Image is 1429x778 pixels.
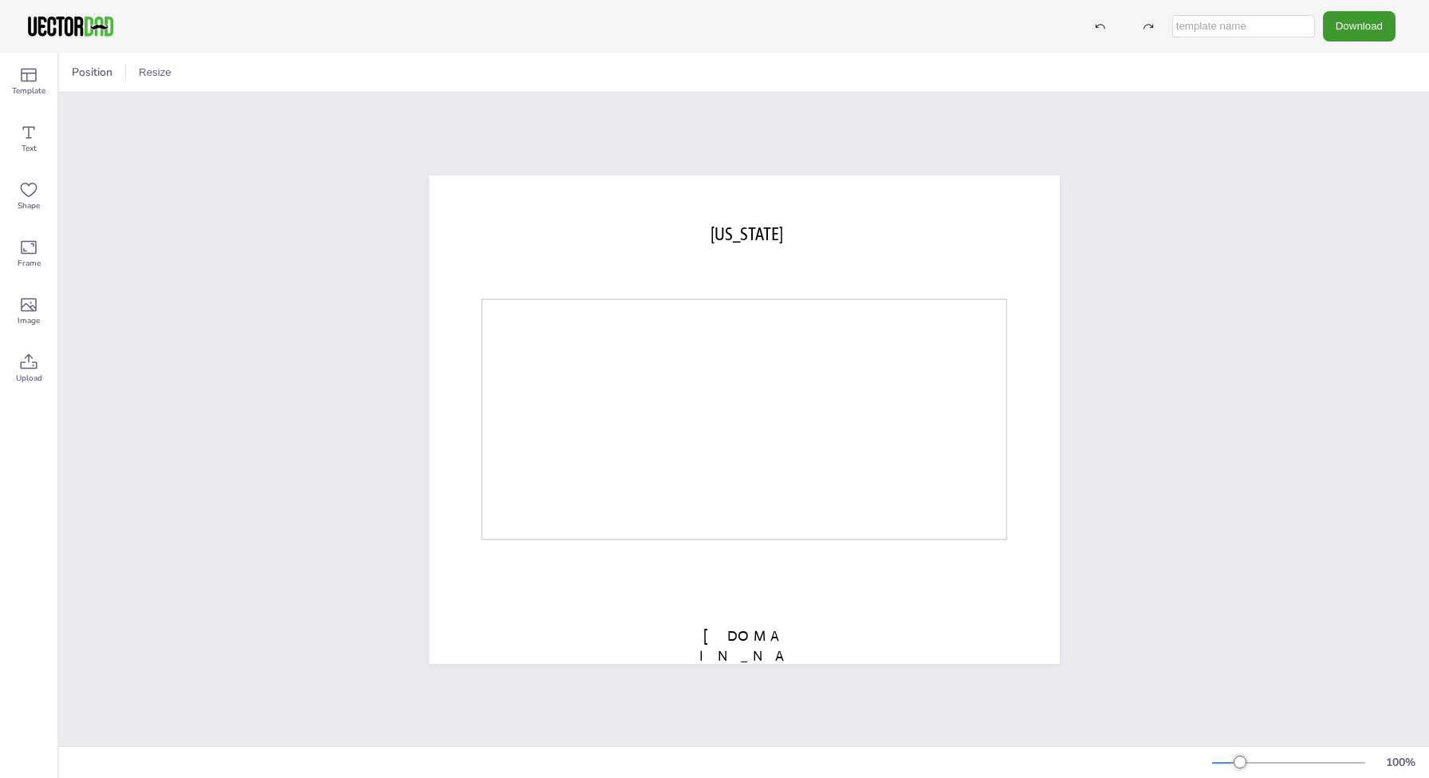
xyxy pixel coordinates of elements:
[18,314,40,327] span: Image
[18,257,41,270] span: Frame
[16,372,42,385] span: Upload
[711,223,783,243] span: [US_STATE]
[69,65,116,80] span: Position
[22,142,37,155] span: Text
[1172,15,1315,38] input: template name
[132,60,178,85] button: Resize
[26,14,116,38] img: VectorDad-1.png
[1381,755,1419,770] div: 100 %
[12,85,45,97] span: Template
[18,199,40,212] span: Shape
[699,626,789,684] span: [DOMAIN_NAME]
[1323,11,1396,41] button: Download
